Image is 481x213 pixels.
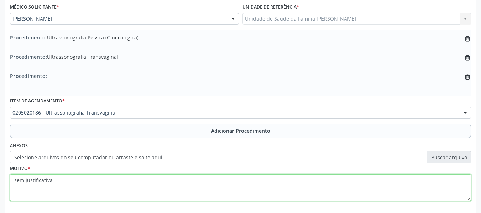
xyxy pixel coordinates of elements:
label: Unidade de referência [242,2,299,13]
label: Anexos [10,140,28,151]
span: Procedimento: [10,53,47,60]
span: Procedimento: [10,34,47,41]
label: Motivo [10,163,30,174]
span: 0205020186 - Ultrassonografia Transvaginal [12,109,456,116]
label: Médico Solicitante [10,2,59,13]
button: Adicionar Procedimento [10,124,471,138]
span: Ultrassonografia Pelvica (Ginecologica) [10,34,138,41]
label: Item de agendamento [10,96,65,107]
span: Ultrassonografia Transvaginal [10,53,118,60]
span: Adicionar Procedimento [211,127,270,134]
span: Procedimento: [10,73,47,79]
span: [PERSON_NAME] [12,15,224,22]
